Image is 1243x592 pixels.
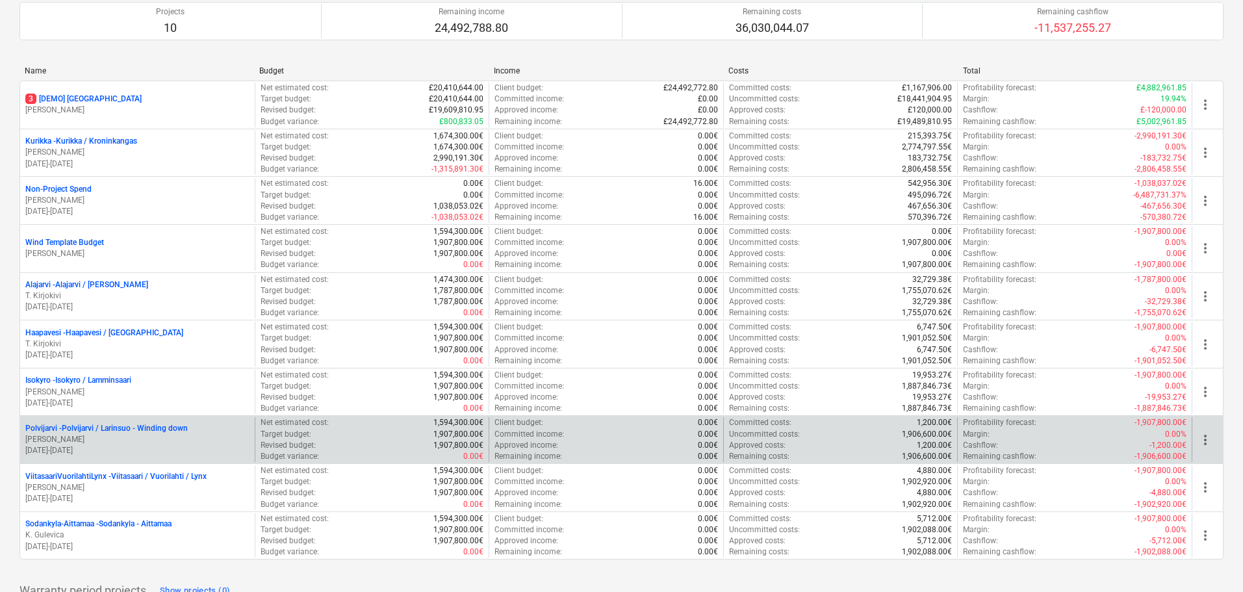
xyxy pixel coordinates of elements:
p: 2,774,797.55€ [902,142,952,153]
p: 0.00€ [698,226,718,237]
p: Revised budget : [261,248,316,259]
p: Committed costs : [729,417,791,428]
p: Client budget : [494,83,543,94]
p: 1,907,800.00€ [433,344,483,355]
p: 495,096.72€ [908,190,952,201]
p: Approved income : [494,248,558,259]
p: Budget variance : [261,259,319,270]
p: Projects [156,6,185,18]
p: 0.00€ [698,131,718,142]
p: Approved income : [494,296,558,307]
p: 1,887,846.73€ [902,381,952,392]
p: 1,901,052.50€ [902,355,952,367]
div: Income [494,66,718,75]
p: 1,474,300.00€ [433,274,483,285]
p: -467,656.30€ [1140,201,1186,212]
p: Remaining costs : [729,116,789,127]
p: Committed costs : [729,178,791,189]
p: Polvijarvi - Polvijarvi / Larinsuo - Winding down [25,423,188,434]
p: [DATE] - [DATE] [25,350,250,361]
p: Committed costs : [729,83,791,94]
p: Profitability forecast : [963,274,1036,285]
p: 0.00% [1165,285,1186,296]
p: -1,907,800.00€ [1134,259,1186,270]
p: Budget variance : [261,403,319,414]
p: Remaining cashflow : [963,307,1036,318]
p: [DATE] - [DATE] [25,445,250,456]
p: Net estimated cost : [261,274,329,285]
p: Remaining cashflow : [963,355,1036,367]
p: 0.00% [1165,381,1186,392]
p: Target budget : [261,94,311,105]
span: more_vert [1198,432,1213,448]
p: Budget variance : [261,212,319,223]
p: 0.00€ [698,259,718,270]
div: Alajarvi -Alajarvi / [PERSON_NAME]T. Kirjokivi[DATE]-[DATE] [25,279,250,313]
p: Kurikka - Kurikka / Kroninkangas [25,136,137,147]
div: Name [25,66,249,75]
p: T. Kirjokivi [25,290,250,302]
p: Approved costs : [729,105,786,116]
p: £19,609,810.95 [429,105,483,116]
p: 1,594,300.00€ [433,370,483,381]
p: 0.00€ [698,392,718,403]
p: Committed income : [494,381,564,392]
p: 0.00€ [698,153,718,164]
p: Cashflow : [963,105,998,116]
p: Remaining income : [494,212,562,223]
p: Committed income : [494,190,564,201]
p: Profitability forecast : [963,178,1036,189]
p: 0.00€ [698,248,718,259]
p: 0.00€ [698,333,718,344]
p: -6,747.50€ [1149,344,1186,355]
p: -1,755,070.62€ [1134,307,1186,318]
span: more_vert [1198,240,1213,256]
p: 1,594,300.00€ [433,322,483,333]
p: Profitability forecast : [963,322,1036,333]
p: 1,594,300.00€ [433,226,483,237]
p: 0.00€ [698,370,718,381]
span: more_vert [1198,528,1213,543]
span: more_vert [1198,480,1213,495]
p: [DATE] - [DATE] [25,493,250,504]
p: Budget variance : [261,164,319,175]
div: Total [963,66,1187,75]
p: 0.00€ [698,355,718,367]
p: 0.00€ [698,274,718,285]
p: [PERSON_NAME] [25,482,250,493]
p: Remaining cashflow : [963,403,1036,414]
div: Wind Template Budget[PERSON_NAME] [25,237,250,259]
iframe: Chat Widget [1178,530,1243,592]
p: 0.00€ [698,285,718,296]
p: Remaining costs : [729,403,789,414]
p: 16.00€ [693,178,718,189]
p: Isokyro - Isokyro / Lamminsaari [25,375,131,386]
span: 3 [25,94,36,104]
p: -1,907,800.00€ [1134,417,1186,428]
p: Committed income : [494,429,564,440]
p: Approved costs : [729,201,786,212]
p: 1,907,800.00€ [433,429,483,440]
p: Target budget : [261,285,311,296]
p: -2,990,191.30€ [1134,131,1186,142]
p: 0.00€ [698,296,718,307]
p: -32,729.38€ [1145,296,1186,307]
p: Remaining cashflow [1034,6,1111,18]
p: Approved income : [494,201,558,212]
p: 1,755,070.62€ [902,285,952,296]
p: 1,674,300.00€ [433,142,483,153]
p: Profitability forecast : [963,226,1036,237]
p: Remaining income : [494,403,562,414]
p: £0.00 [698,94,718,105]
p: [PERSON_NAME] [25,248,250,259]
p: 0.00% [1165,333,1186,344]
p: -11,537,255.27 [1034,20,1111,36]
p: Approved costs : [729,153,786,164]
p: Uncommitted costs : [729,94,800,105]
p: £24,492,772.80 [663,116,718,127]
p: Profitability forecast : [963,83,1036,94]
p: 1,907,800.00€ [433,381,483,392]
p: [DEMO] [GEOGRAPHIC_DATA] [25,94,142,105]
p: Budget variance : [261,116,319,127]
div: Costs [728,66,953,75]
